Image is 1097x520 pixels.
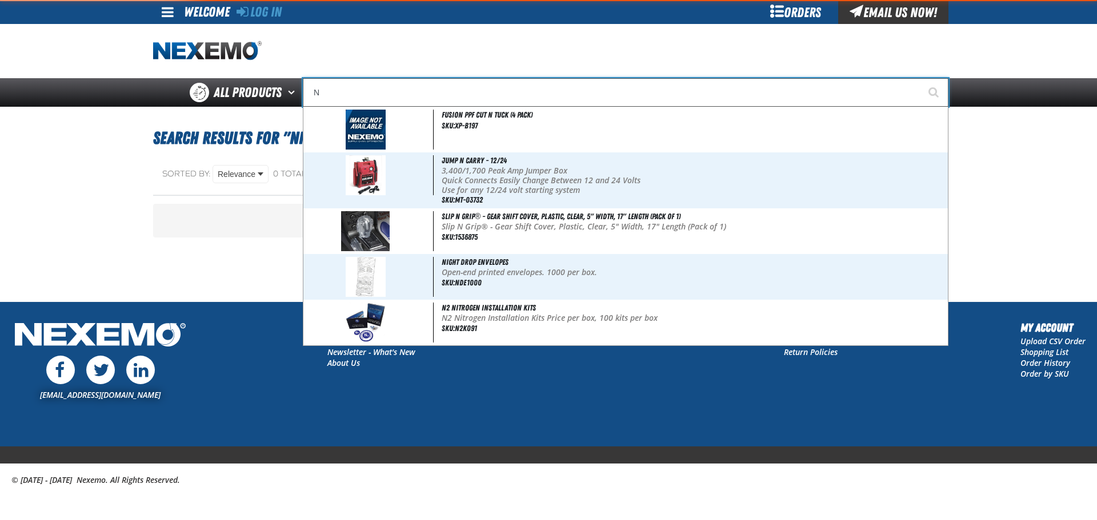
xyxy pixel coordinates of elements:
[442,278,482,287] span: SKU:NDE1000
[237,4,282,20] a: Log In
[346,303,386,342] img: 5b1158ef7ca4b724256755-n2kit_2.jpg
[442,156,507,165] span: Jump N Carry - 12/24
[40,389,161,400] a: [EMAIL_ADDRESS][DOMAIN_NAME]
[442,166,946,176] p: 3,400/1,700 Peak Amp Jumper Box
[442,232,478,241] span: SKU:1536875
[303,78,948,107] input: Search
[1020,336,1086,346] a: Upload CSV Order
[1020,368,1069,379] a: Order by SKU
[214,82,282,103] span: All Products
[442,110,533,119] span: Fusion PPF Cut N Tuck (4 Pack)
[784,346,838,357] a: Return Policies
[218,168,255,180] span: Relevance
[162,169,211,179] span: Sorted By:
[442,212,680,221] span: Slip N Grip® - Gear Shift Cover, Plastic, Clear, 5" Width, 17" Length (Pack of 1)
[327,357,360,368] a: About Us
[442,313,946,323] p: N2 Nitrogen Installation Kits Price per box, 100 kits per box
[284,78,303,107] button: Open All Products pages
[442,186,946,195] p: Use for any 12/24 volt starting system
[327,346,415,357] a: Newsletter - What's New
[442,222,946,232] p: Slip N Grip® - Gear Shift Cover, Plastic, Clear, 5" Width, 17" Length (Pack of 1)
[341,211,389,251] img: 5e86044854fc6757475241-1536875.jpg
[346,257,386,297] img: 5b1158efa8226045190718-night-drop-envelopes_1_2.jpg
[1020,346,1068,357] a: Shopping List
[346,110,386,150] img: missing_image.jpg
[11,319,189,353] img: Nexemo Logo
[442,303,536,312] span: N2 Nitrogen Installation Kits
[153,123,944,154] h1: Search Results for "NITROGEN CAPS"
[1020,319,1086,336] h2: My Account
[346,155,386,195] img: 5b11588878f4c109059002-03732.jpg
[920,78,948,107] button: Start Searching
[442,324,477,333] span: SKU:N2K091
[273,169,349,180] div: 0 total records
[442,121,478,130] span: SKU:XP-B197
[1020,357,1070,368] a: Order History
[442,195,483,204] span: SKU:MT-03732
[153,41,262,61] a: Home
[442,176,946,186] p: Quick Connects Easily Change Between 12 and 24 Volts
[442,268,946,277] p: Open-end printed envelopes. 1000 per box.
[153,41,262,61] img: Nexemo logo
[442,257,509,267] span: Night Drop Envelopes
